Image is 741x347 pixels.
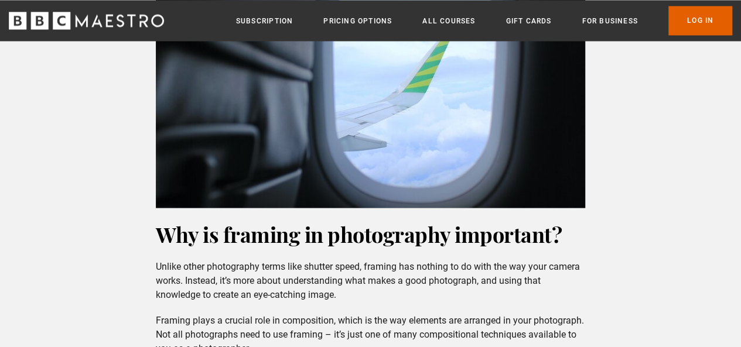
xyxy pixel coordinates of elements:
a: Log In [668,6,732,35]
a: For business [582,15,637,27]
p: Unlike other photography terms like shutter speed, framing has nothing to do with the way your ca... [156,259,585,301]
svg: BBC Maestro [9,12,164,29]
a: Gift Cards [506,15,551,27]
a: Subscription [236,15,293,27]
h2: Why is framing in photography important? [156,219,585,248]
a: All Courses [422,15,475,27]
a: Pricing Options [323,15,392,27]
nav: Primary [236,6,732,35]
